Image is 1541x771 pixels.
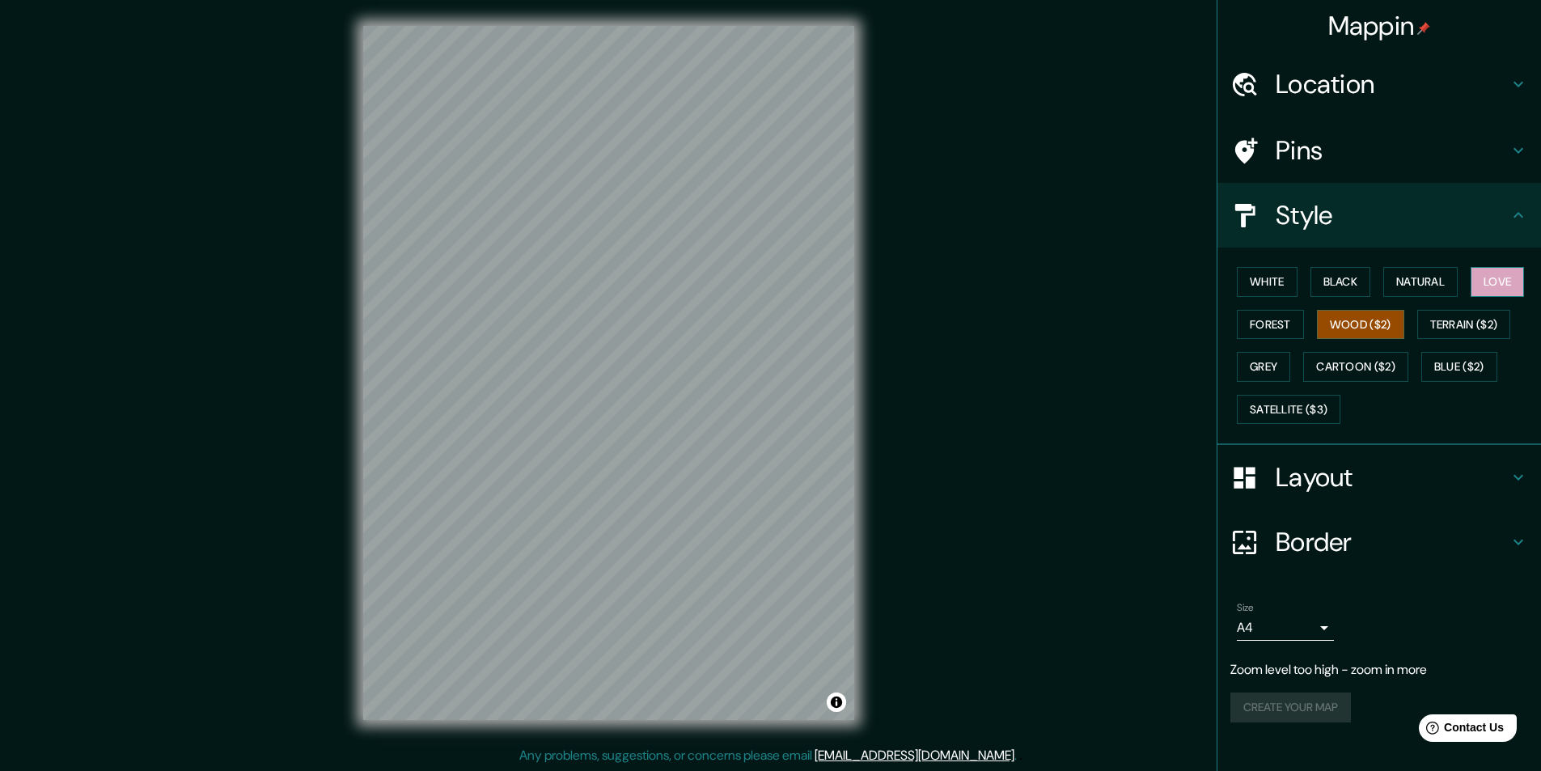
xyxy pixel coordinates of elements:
a: [EMAIL_ADDRESS][DOMAIN_NAME] [815,747,1014,764]
h4: Style [1276,199,1509,231]
p: Any problems, suggestions, or concerns please email . [519,746,1017,765]
div: Layout [1217,445,1541,510]
div: A4 [1237,615,1334,641]
h4: Mappin [1328,10,1431,42]
div: Location [1217,52,1541,116]
button: Wood ($2) [1317,310,1404,340]
img: pin-icon.png [1417,22,1430,35]
button: Cartoon ($2) [1303,352,1408,382]
iframe: Help widget launcher [1397,708,1523,753]
div: Border [1217,510,1541,574]
button: Toggle attribution [827,693,846,712]
h4: Location [1276,68,1509,100]
h4: Pins [1276,134,1509,167]
button: Black [1310,267,1371,297]
div: . [1019,746,1022,765]
button: Forest [1237,310,1304,340]
button: White [1237,267,1298,297]
button: Blue ($2) [1421,352,1497,382]
div: Style [1217,183,1541,248]
button: Love [1471,267,1524,297]
button: Satellite ($3) [1237,395,1340,425]
button: Grey [1237,352,1290,382]
p: Zoom level too high - zoom in more [1230,660,1528,680]
div: Pins [1217,118,1541,183]
h4: Layout [1276,461,1509,494]
button: Terrain ($2) [1417,310,1511,340]
h4: Border [1276,526,1509,558]
div: . [1017,746,1019,765]
canvas: Map [363,26,854,720]
button: Natural [1383,267,1458,297]
label: Size [1237,601,1254,615]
